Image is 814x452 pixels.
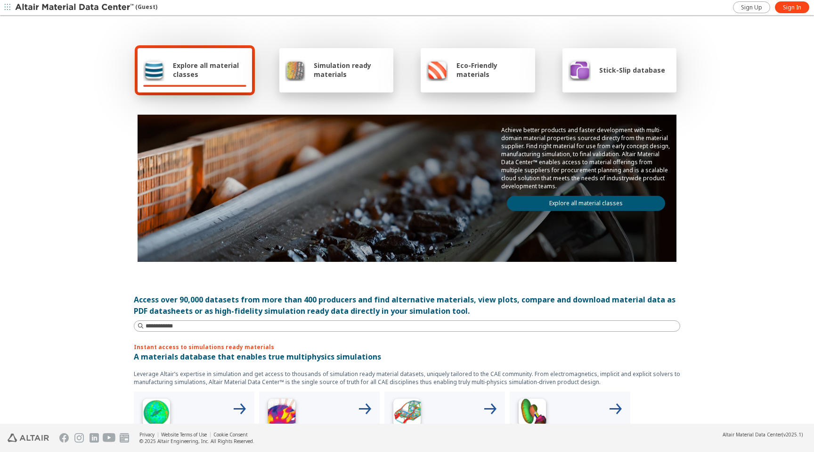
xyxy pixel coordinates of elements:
p: Instant access to simulations ready materials [134,343,680,351]
img: Structural Analyses Icon [388,395,426,433]
a: Privacy [139,431,155,438]
div: (v2025.1) [723,431,803,438]
span: Explore all material classes [173,61,246,79]
img: Stick-Slip database [568,59,591,81]
div: Access over 90,000 datasets from more than 400 producers and find alternative materials, view plo... [134,294,680,317]
p: Achieve better products and faster development with multi-domain material properties sourced dire... [501,126,671,190]
span: Simulation ready materials [314,61,388,79]
img: Simulation ready materials [285,59,305,81]
span: Eco-Friendly materials [456,61,529,79]
img: Explore all material classes [143,59,164,81]
div: © 2025 Altair Engineering, Inc. All Rights Reserved. [139,438,254,444]
span: Stick-Slip database [599,66,665,75]
a: Explore all material classes [507,196,665,211]
img: Crash Analyses Icon [513,395,551,433]
span: Sign In [783,4,801,11]
a: Sign In [775,1,809,13]
span: Altair Material Data Center [723,431,782,438]
img: Altair Material Data Center [15,3,135,12]
a: Cookie Consent [213,431,248,438]
a: Sign Up [733,1,770,13]
img: High Frequency Icon [138,395,175,433]
img: Low Frequency Icon [263,395,301,433]
a: Website Terms of Use [161,431,207,438]
div: (Guest) [15,3,157,12]
img: Altair Engineering [8,434,49,442]
img: Eco-Friendly materials [426,59,448,81]
p: A materials database that enables true multiphysics simulations [134,351,680,362]
span: Sign Up [741,4,762,11]
p: Leverage Altair’s expertise in simulation and get access to thousands of simulation ready materia... [134,370,680,386]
